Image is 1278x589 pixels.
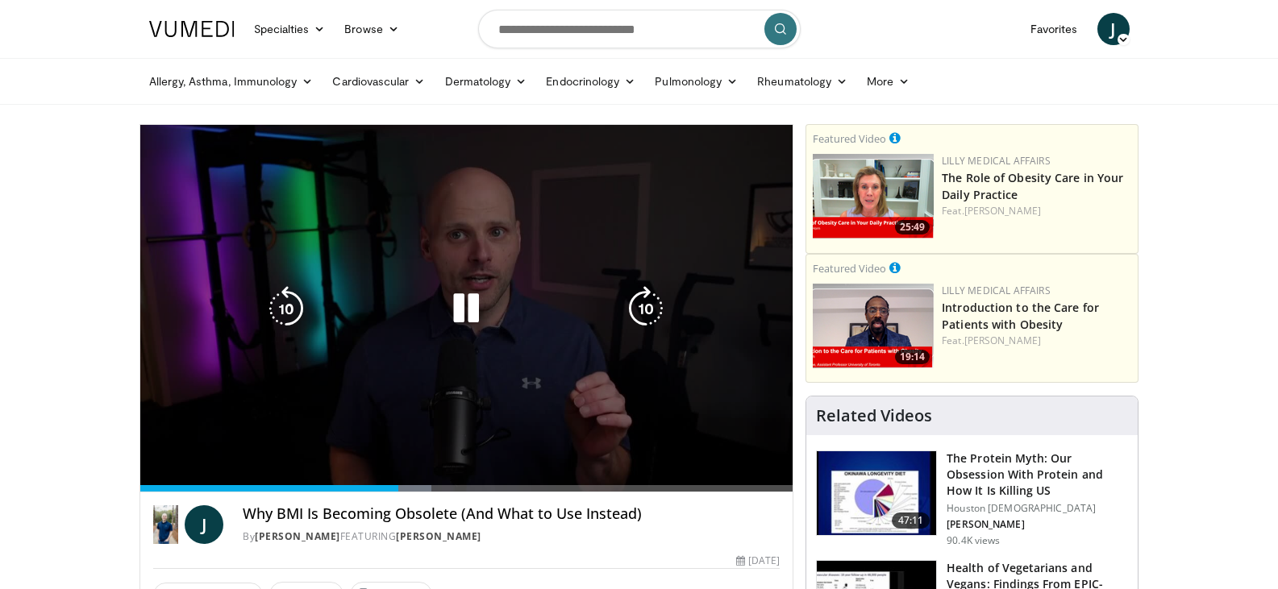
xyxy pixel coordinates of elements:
a: 19:14 [813,284,934,368]
img: b7b8b05e-5021-418b-a89a-60a270e7cf82.150x105_q85_crop-smart_upscale.jpg [817,451,936,535]
span: 47:11 [892,512,930,529]
img: VuMedi Logo [149,21,235,37]
input: Search topics, interventions [478,10,801,48]
img: e1208b6b-349f-4914-9dd7-f97803bdbf1d.png.150x105_q85_crop-smart_upscale.png [813,154,934,239]
a: Rheumatology [747,65,857,97]
a: More [857,65,919,97]
video-js: Video Player [140,125,793,492]
h4: Related Videos [816,406,932,425]
div: By FEATURING [243,529,780,544]
a: Specialties [244,13,335,45]
p: 90.4K views [947,534,1000,547]
div: Feat. [942,204,1131,218]
p: Houston [DEMOGRAPHIC_DATA] [947,502,1128,515]
span: 25:49 [895,220,930,234]
a: J [185,505,223,544]
a: Endocrinology [536,65,645,97]
a: Introduction to the Care for Patients with Obesity [942,300,1099,332]
a: [PERSON_NAME] [255,529,340,543]
a: Browse [335,13,409,45]
img: Dr. Jordan Rennicke [153,505,179,544]
a: 47:11 The Protein Myth: Our Obsession With Protein and How It Is Killing US Houston [DEMOGRAPHIC_... [816,450,1128,547]
a: Lilly Medical Affairs [942,154,1051,168]
img: acc2e291-ced4-4dd5-b17b-d06994da28f3.png.150x105_q85_crop-smart_upscale.png [813,284,934,368]
small: Featured Video [813,261,886,276]
span: 19:14 [895,350,930,364]
a: Allergy, Asthma, Immunology [139,65,323,97]
a: 25:49 [813,154,934,239]
a: Dermatology [435,65,537,97]
a: [PERSON_NAME] [964,334,1041,347]
div: Feat. [942,334,1131,348]
h3: The Protein Myth: Our Obsession With Protein and How It Is Killing US [947,450,1128,499]
div: [DATE] [736,554,780,568]
a: Favorites [1021,13,1088,45]
a: Pulmonology [645,65,747,97]
h4: Why BMI Is Becoming Obsolete (And What to Use Instead) [243,505,780,523]
a: J [1097,13,1130,45]
a: [PERSON_NAME] [396,529,481,543]
small: Featured Video [813,131,886,146]
a: Cardiovascular [323,65,435,97]
a: [PERSON_NAME] [964,204,1041,218]
p: [PERSON_NAME] [947,518,1128,531]
a: The Role of Obesity Care in Your Daily Practice [942,170,1123,202]
a: Lilly Medical Affairs [942,284,1051,297]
